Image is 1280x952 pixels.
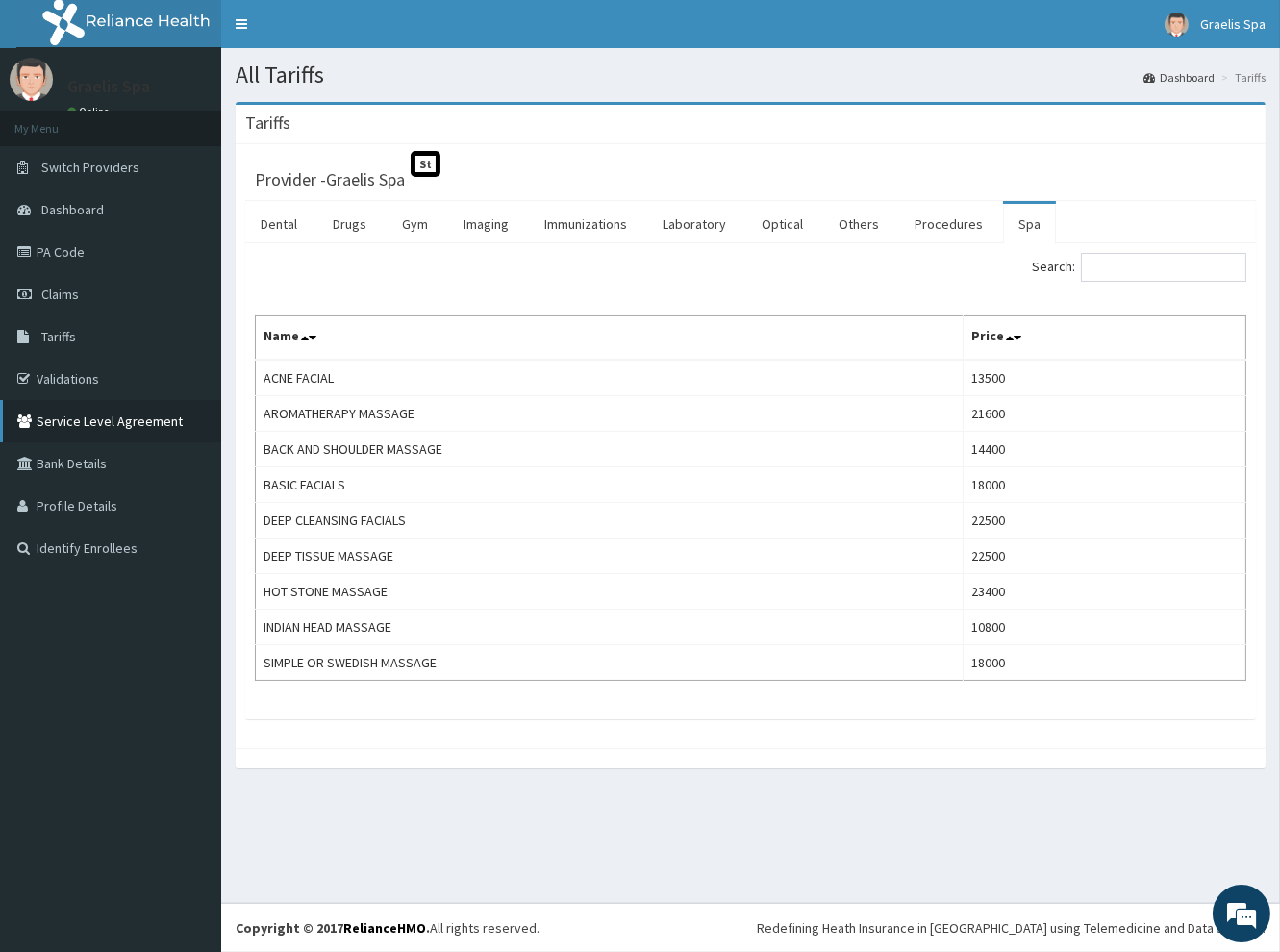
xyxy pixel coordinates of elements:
[964,645,1246,681] td: 18000
[823,204,894,244] a: Others
[411,151,440,177] span: St
[964,360,1246,396] td: 13500
[256,645,964,681] td: SIMPLE OR SWEDISH MASSAGE
[964,467,1246,503] td: 18000
[964,610,1246,645] td: 10800
[757,918,1266,938] div: Redefining Heath Insurance in [GEOGRAPHIC_DATA] using Telemedicine and Data Science!
[315,10,362,56] div: Minimize live chat window
[899,204,998,244] a: Procedures
[41,328,76,345] span: Tariffs
[256,503,964,539] td: DEEP CLEANSING FACIALS
[245,204,313,244] a: Dental
[1003,204,1056,244] a: Spa
[964,396,1246,432] td: 21600
[236,919,430,937] strong: Copyright © 2017 .
[1081,253,1246,282] input: Search:
[41,159,139,176] span: Switch Providers
[256,360,964,396] td: ACNE FACIAL
[256,316,964,361] th: Name
[10,525,366,592] textarea: Type your message and hit 'Enter'
[256,467,964,503] td: BASIC FACIALS
[647,204,741,244] a: Laboratory
[112,242,265,437] span: We're online!
[245,114,290,132] h3: Tariffs
[529,204,642,244] a: Immunizations
[41,286,79,303] span: Claims
[100,108,323,133] div: Chat with us now
[1032,253,1246,282] label: Search:
[964,539,1246,574] td: 22500
[448,204,524,244] a: Imaging
[256,432,964,467] td: BACK AND SHOULDER MASSAGE
[964,432,1246,467] td: 14400
[1143,69,1215,86] a: Dashboard
[221,903,1280,952] footer: All rights reserved.
[256,539,964,574] td: DEEP TISSUE MASSAGE
[67,105,113,118] a: Online
[964,316,1246,361] th: Price
[746,204,818,244] a: Optical
[1217,69,1266,86] li: Tariffs
[256,574,964,610] td: HOT STONE MASSAGE
[1200,15,1266,33] span: Graelis Spa
[964,574,1246,610] td: 23400
[10,58,53,101] img: User Image
[256,396,964,432] td: AROMATHERAPY MASSAGE
[317,204,382,244] a: Drugs
[236,63,1266,88] h1: All Tariffs
[255,171,405,188] h3: Provider - Graelis Spa
[41,201,104,218] span: Dashboard
[36,96,78,144] img: d_794563401_company_1708531726252_794563401
[1165,13,1189,37] img: User Image
[343,919,426,937] a: RelianceHMO
[964,503,1246,539] td: 22500
[387,204,443,244] a: Gym
[67,78,150,95] p: Graelis Spa
[256,610,964,645] td: INDIAN HEAD MASSAGE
